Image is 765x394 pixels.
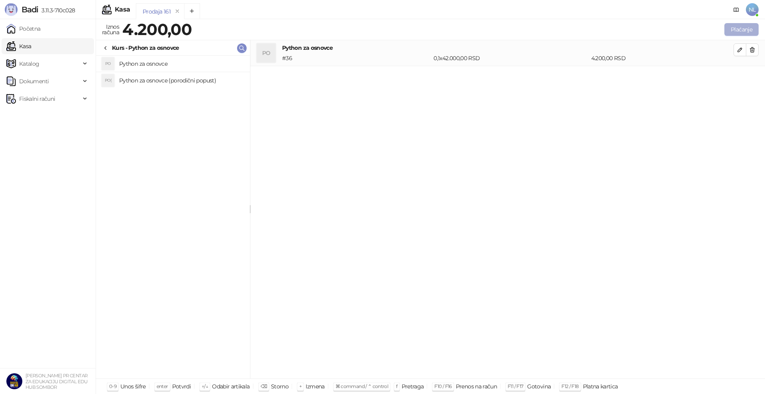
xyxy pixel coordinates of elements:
img: Logo [5,3,18,16]
div: Potvrdi [172,381,191,392]
a: Početna [6,21,41,37]
span: + [299,383,302,389]
strong: 4.200,00 [122,20,192,39]
span: NL [746,3,759,16]
div: Iznos računa [100,22,121,37]
div: grid [96,56,250,378]
div: PO [257,43,276,63]
div: Izmena [306,381,324,392]
span: Katalog [19,56,39,72]
div: Kasa [115,6,130,13]
button: remove [172,8,182,15]
h4: Python za osnovce [282,43,734,52]
a: Dokumentacija [730,3,743,16]
a: Kasa [6,38,31,54]
div: Platna kartica [583,381,618,392]
span: Fiskalni računi [19,91,55,107]
div: Storno [271,381,288,392]
h4: Python za osnovce [119,57,243,70]
span: 0-9 [109,383,116,389]
span: Dokumenti [19,73,49,89]
span: F12 / F18 [561,383,579,389]
div: PO( [102,74,114,87]
div: 0,1 x 42.000,00 RSD [432,54,589,63]
img: 64x64-companyLogo-6589dfca-888d-4393-bd32-b9a269fe06b0.png [6,373,22,389]
div: Prodaja 161 [143,7,171,16]
div: # 36 [280,54,432,63]
span: F11 / F17 [508,383,523,389]
div: Unos šifre [120,381,146,392]
span: ⌘ command / ⌃ control [335,383,388,389]
button: Add tab [184,3,200,19]
div: Prenos na račun [456,381,497,392]
small: [PERSON_NAME] PR CENTAR ZA EDUKACIJU DIGITAL EDU HUB SOMBOR [25,373,88,390]
h4: Python za osnovce (porodični popust) [119,74,243,87]
div: PO [102,57,114,70]
div: Pretraga [402,381,424,392]
span: f [396,383,397,389]
span: ⌫ [261,383,267,389]
button: Plaćanje [724,23,759,36]
span: F10 / F16 [434,383,451,389]
span: Badi [22,5,38,14]
div: Odabir artikala [212,381,249,392]
span: 3.11.3-710c028 [38,7,75,14]
div: 4.200,00 RSD [590,54,735,63]
span: enter [157,383,168,389]
div: Gotovina [527,381,551,392]
div: Kurs - Python za osnovce [112,43,179,52]
span: ↑/↓ [202,383,208,389]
